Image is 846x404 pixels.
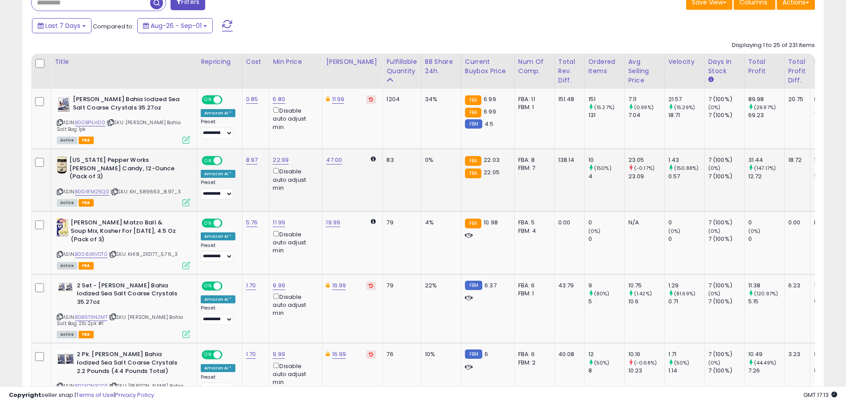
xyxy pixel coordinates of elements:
a: 6.80 [273,95,285,104]
div: 10.23 [628,367,664,375]
a: B0B6T9N2MT [75,314,107,321]
small: (0%) [708,104,721,111]
span: | SKU: KH18_210177_5.76_3 [109,251,178,258]
div: FBA: 6 [518,350,548,358]
div: FBM: 2 [518,359,548,367]
small: (0%) [748,227,761,235]
div: 7.04 [628,111,664,119]
img: 31+eqjRG+BL._SL40_.jpg [57,156,67,174]
div: Total Profit Diff. [788,57,807,85]
div: BB Share 24h. [425,57,457,76]
div: 31.44 [748,156,784,164]
a: 19.99 [326,218,340,227]
div: 1.29 [668,282,704,290]
span: All listings currently available for purchase on Amazon [57,137,77,144]
a: 1.70 [246,350,256,359]
span: ON [203,96,214,104]
small: (120.97%) [754,290,778,297]
div: 23.05 [628,156,664,164]
div: Fulfillable Quantity [386,57,417,76]
span: 4.5 [485,120,493,128]
div: Preset: [201,374,235,394]
div: 7 (100%) [708,111,744,119]
div: Amazon AI * [201,109,235,117]
div: Avg Selling Price [628,57,661,85]
a: Privacy Policy [115,391,154,399]
span: FBA [79,137,94,144]
small: (81.69%) [674,290,695,297]
small: (0%) [708,290,721,297]
span: OFF [221,351,235,359]
small: (-0.68%) [634,359,657,366]
a: B00BPILHD0 [75,119,105,126]
div: 12 [588,350,624,358]
div: 0 [748,219,784,227]
div: 7 (100%) [708,350,744,358]
a: B004FM26Q0 [75,188,109,196]
div: Amazon AI * [201,170,235,178]
span: ON [203,220,214,227]
small: (0%) [708,227,721,235]
div: 4 [588,173,624,180]
div: FBA: 5 [518,219,548,227]
div: Preset: [201,119,235,139]
div: FBA: 11 [518,95,548,103]
div: 43.79 [558,282,578,290]
a: 0.85 [246,95,258,104]
div: [PERSON_NAME] [326,57,379,67]
div: 22% [425,282,454,290]
a: 9.99 [273,281,285,290]
div: Preset: [201,243,235,263]
span: 10.98 [484,218,498,227]
a: 11.99 [332,95,345,104]
img: 51MLpz3FvPL._SL40_.jpg [57,95,71,113]
span: Compared to: [93,22,134,31]
div: 21.57 [668,95,704,103]
div: FBM: 1 [518,103,548,111]
div: 131 [588,111,624,119]
div: 79 [386,219,414,227]
div: 0 [588,219,624,227]
small: FBA [465,156,481,166]
span: ON [203,351,214,359]
span: All listings currently available for purchase on Amazon [57,199,77,207]
span: 22.05 [484,168,500,177]
div: N/A [628,219,658,227]
div: seller snap | | [9,391,154,400]
div: Num of Comp. [518,57,551,76]
div: ASIN: [57,95,190,143]
div: FBM: 1 [518,290,548,298]
div: 79 [386,282,414,290]
div: 7 (100%) [708,156,744,164]
div: 18.71 [668,111,704,119]
small: FBA [465,95,481,105]
div: 1.14 [668,367,704,375]
small: (150%) [594,165,612,172]
div: Total Profit [748,57,781,76]
small: FBA [465,108,481,118]
span: Aug-26 - Sep-01 [151,21,202,30]
div: Amazon AI * [201,364,235,372]
a: 1.70 [246,281,256,290]
div: 7.11 [628,95,664,103]
button: Aug-26 - Sep-01 [137,18,213,33]
a: Terms of Use [76,391,114,399]
a: 8.97 [246,156,258,165]
span: 2025-09-9 17:13 GMT [803,391,837,399]
small: (80%) [594,290,610,297]
div: 0 [668,219,704,227]
span: FBA [79,331,94,338]
span: OFF [221,96,235,104]
div: FBM: 4 [518,227,548,235]
span: Last 7 Days [45,21,80,30]
div: 3.23 [788,350,804,358]
span: OFF [221,220,235,227]
div: 7 (100%) [708,235,744,243]
b: [PERSON_NAME] Matzo Ball & Soup Mix, Kosher For [DATE], 4.5 Oz (Pack of 3) [71,219,179,246]
b: 2 Pk. [PERSON_NAME] Bahia Iodized Sea Salt Coarse Crystals 2.2 Pounds (4.4 Pounds Total) [77,350,185,377]
div: 7 (100%) [708,367,744,375]
div: 0.00 [788,219,804,227]
small: (0%) [668,227,681,235]
small: (150.88%) [674,165,699,172]
a: 22.99 [273,156,289,165]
